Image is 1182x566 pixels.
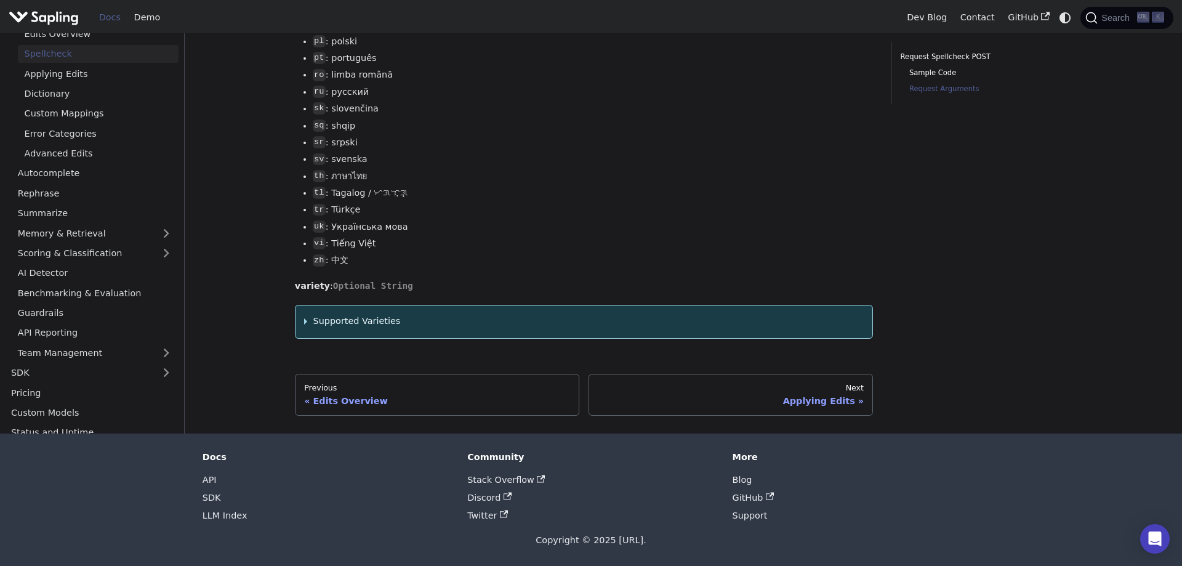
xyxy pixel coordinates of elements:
li: : srpski [313,135,874,150]
a: SDK [4,364,154,382]
a: Stack Overflow [467,475,545,485]
a: Summarize [11,204,179,222]
a: Discord [467,493,512,503]
a: Sample Code [909,67,1063,79]
a: Request Arguments [909,83,1063,95]
a: Edits Overview [18,25,179,42]
div: Next [598,383,864,393]
code: pl [313,35,326,47]
li: : slovenčina [313,102,874,116]
div: Open Intercom Messenger [1140,524,1170,554]
li: : polski [313,34,874,49]
code: sr [313,136,326,148]
code: pt [313,52,326,64]
code: ru [313,86,326,98]
div: Applying Edits [598,395,864,406]
a: Rephrase [11,184,179,202]
a: Blog [733,475,752,485]
div: Docs [203,451,450,463]
li: : 中文 [313,253,874,268]
a: Scoring & Classification [11,245,179,262]
code: tr [313,204,326,216]
button: Switch between dark and light mode (currently system mode) [1056,9,1074,26]
img: Sapling.ai [9,9,79,26]
a: AI Detector [11,264,179,282]
button: Search (Ctrl+K) [1080,7,1173,29]
a: Team Management [11,344,179,362]
li: : svenska [313,152,874,167]
code: tl [313,187,326,199]
li: : limba română [313,68,874,83]
strong: variety [295,281,330,291]
a: Custom Models [4,404,179,422]
a: Docs [92,8,127,27]
a: Support [733,511,768,520]
li: : Tagalog / ᜆᜄᜎᜓᜄ᜔ [313,186,874,201]
kbd: K [1152,12,1164,23]
li: : shqip [313,119,874,134]
a: Demo [127,8,167,27]
a: Contact [954,8,1002,27]
li: : Українська мова [313,220,874,235]
code: sv [313,153,326,166]
div: More [733,451,980,463]
span: Search [1098,13,1137,23]
nav: Docs pages [295,374,874,416]
a: GitHub [733,493,774,503]
a: Spellcheck [18,45,179,63]
summary: Supported Varieties [304,314,864,329]
a: Sapling.ai [9,9,83,26]
a: Pricing [4,384,179,402]
a: Twitter [467,511,508,520]
a: Status and Uptime [4,424,179,442]
code: ro [313,69,326,81]
a: Dictionary [18,85,179,103]
a: Dev Blog [900,8,953,27]
a: Applying Edits [18,65,179,83]
code: uk [313,220,326,233]
li: : português [313,51,874,66]
a: Advanced Edits [18,145,179,163]
a: LLM Index [203,511,247,520]
li: : Türkçe [313,203,874,217]
a: Request Spellcheck POST [901,51,1067,63]
span: Optional String [333,281,413,291]
div: Community [467,451,715,463]
code: zh [313,254,326,267]
code: sk [313,102,326,115]
button: Expand sidebar category 'SDK' [154,364,179,382]
a: PreviousEdits Overview [295,374,580,416]
div: Copyright © 2025 [URL]. [203,533,979,548]
p: : [295,279,874,294]
code: vi [313,237,326,249]
a: Memory & Retrieval [11,224,179,242]
li: : русский [313,85,874,100]
a: Autocomplete [11,164,179,182]
a: Custom Mappings [18,105,179,123]
a: Error Categories [18,124,179,142]
a: Guardrails [11,304,179,322]
div: Previous [304,383,570,393]
li: : Tiếng Việt [313,237,874,251]
code: sq [313,119,326,132]
a: NextApplying Edits [589,374,874,416]
a: API [203,475,217,485]
a: SDK [203,493,221,503]
a: API Reporting [11,324,179,342]
code: th [313,170,326,182]
div: Edits Overview [304,395,570,406]
a: GitHub [1001,8,1056,27]
a: Benchmarking & Evaluation [11,284,179,302]
li: : ภาษาไทย [313,169,874,184]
